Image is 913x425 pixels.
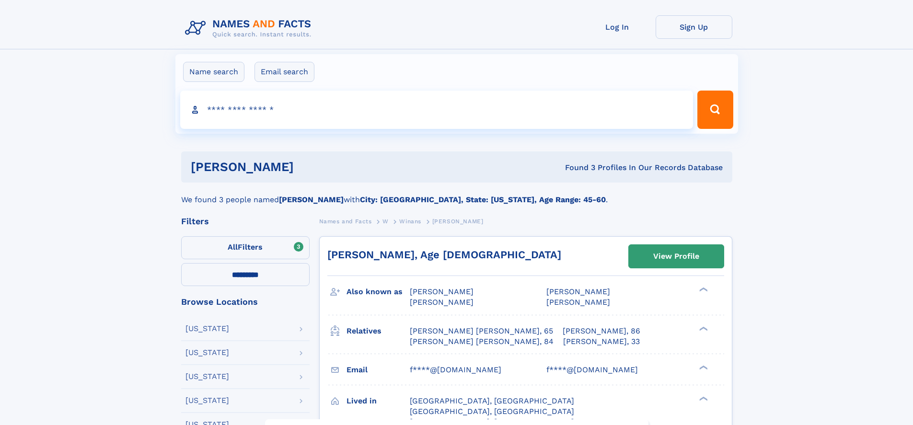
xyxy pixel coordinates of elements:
[563,326,640,336] a: [PERSON_NAME], 86
[181,15,319,41] img: Logo Names and Facts
[697,395,708,402] div: ❯
[181,217,310,226] div: Filters
[347,323,410,339] h3: Relatives
[563,336,640,347] a: [PERSON_NAME], 33
[629,245,724,268] a: View Profile
[185,349,229,356] div: [US_STATE]
[185,325,229,333] div: [US_STATE]
[697,364,708,370] div: ❯
[228,242,238,252] span: All
[653,245,699,267] div: View Profile
[319,215,372,227] a: Names and Facts
[347,284,410,300] h3: Also known as
[191,161,429,173] h1: [PERSON_NAME]
[181,298,310,306] div: Browse Locations
[254,62,314,82] label: Email search
[382,218,389,225] span: W
[432,218,484,225] span: [PERSON_NAME]
[546,287,610,296] span: [PERSON_NAME]
[347,362,410,378] h3: Email
[656,15,732,39] a: Sign Up
[697,325,708,332] div: ❯
[410,396,574,405] span: [GEOGRAPHIC_DATA], [GEOGRAPHIC_DATA]
[399,218,421,225] span: Winans
[410,298,474,307] span: [PERSON_NAME]
[382,215,389,227] a: W
[180,91,693,129] input: search input
[183,62,244,82] label: Name search
[185,373,229,380] div: [US_STATE]
[410,407,574,416] span: [GEOGRAPHIC_DATA], [GEOGRAPHIC_DATA]
[429,162,723,173] div: Found 3 Profiles In Our Records Database
[360,195,606,204] b: City: [GEOGRAPHIC_DATA], State: [US_STATE], Age Range: 45-60
[697,91,733,129] button: Search Button
[347,393,410,409] h3: Lived in
[181,183,732,206] div: We found 3 people named with .
[181,236,310,259] label: Filters
[546,298,610,307] span: [PERSON_NAME]
[579,15,656,39] a: Log In
[327,249,561,261] a: [PERSON_NAME], Age [DEMOGRAPHIC_DATA]
[185,397,229,404] div: [US_STATE]
[399,215,421,227] a: Winans
[697,287,708,293] div: ❯
[410,336,554,347] a: [PERSON_NAME] [PERSON_NAME], 84
[410,287,474,296] span: [PERSON_NAME]
[279,195,344,204] b: [PERSON_NAME]
[410,326,553,336] a: [PERSON_NAME] [PERSON_NAME], 65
